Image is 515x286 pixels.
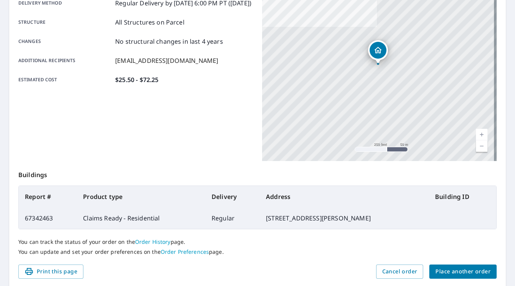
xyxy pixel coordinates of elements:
[161,248,209,255] a: Order Preferences
[24,267,77,276] span: Print this page
[260,207,429,229] td: [STREET_ADDRESS][PERSON_NAME]
[18,18,112,27] p: Structure
[429,186,496,207] th: Building ID
[115,37,223,46] p: No structural changes in last 4 years
[115,75,158,84] p: $25.50 - $72.25
[476,129,487,140] a: Current Level 17, Zoom In
[260,186,429,207] th: Address
[382,267,417,276] span: Cancel order
[19,186,77,207] th: Report #
[135,238,171,245] a: Order History
[19,207,77,229] td: 67342463
[77,207,205,229] td: Claims Ready - Residential
[429,265,497,279] button: Place another order
[376,265,424,279] button: Cancel order
[205,207,260,229] td: Regular
[476,140,487,152] a: Current Level 17, Zoom Out
[18,248,497,255] p: You can update and set your order preferences on the page.
[18,161,497,186] p: Buildings
[18,37,112,46] p: Changes
[368,40,388,64] div: Dropped pin, building 1, Residential property, 1103 S Prairie St Robinson, IL 62454
[435,267,491,276] span: Place another order
[115,18,184,27] p: All Structures on Parcel
[205,186,260,207] th: Delivery
[18,265,83,279] button: Print this page
[115,56,218,65] p: [EMAIL_ADDRESS][DOMAIN_NAME]
[18,56,112,65] p: Additional recipients
[18,75,112,84] p: Estimated cost
[77,186,205,207] th: Product type
[18,238,497,245] p: You can track the status of your order on the page.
